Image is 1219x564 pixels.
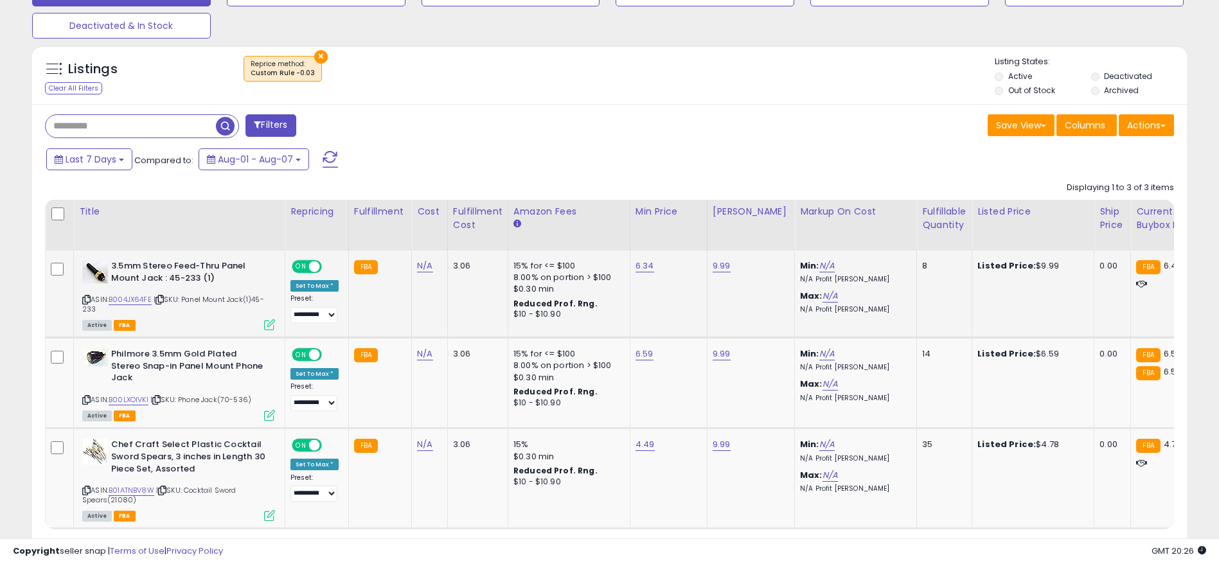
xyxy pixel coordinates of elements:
[290,368,339,380] div: Set To Max *
[314,50,328,64] button: ×
[290,280,339,292] div: Set To Max *
[800,290,823,302] b: Max:
[800,394,907,403] p: N/A Profit [PERSON_NAME]
[819,438,835,451] a: N/A
[82,439,108,464] img: 51ik9nSMdpL._SL40_.jpg
[977,205,1089,218] div: Listed Price
[713,438,731,451] a: 9.99
[1136,205,1202,232] div: Current Buybox Price
[513,465,598,476] b: Reduced Prof. Rng.
[134,154,193,166] span: Compared to:
[1152,545,1206,557] span: 2025-08-15 20:26 GMT
[977,438,1036,450] b: Listed Price:
[995,56,1187,68] p: Listing States:
[82,260,108,283] img: 413aiP5ox2L._SL40_.jpg
[453,260,498,272] div: 3.06
[823,469,838,482] a: N/A
[1008,71,1032,82] label: Active
[1136,260,1160,274] small: FBA
[109,294,152,305] a: B004JX64FE
[453,439,498,450] div: 3.06
[354,439,378,453] small: FBA
[79,205,280,218] div: Title
[293,261,309,272] span: ON
[111,439,267,478] b: Chef Craft Select Plastic Cocktail Sword Spears, 3 inches in Length 30 Piece Set, Assorted
[977,260,1036,272] b: Listed Price:
[800,378,823,390] b: Max:
[251,59,315,78] span: Reprice method :
[66,153,116,166] span: Last 7 Days
[1164,366,1182,378] span: 6.59
[513,398,620,409] div: $10 - $10.90
[800,275,907,284] p: N/A Profit [PERSON_NAME]
[68,60,118,78] h5: Listings
[1104,71,1152,82] label: Deactivated
[1136,439,1160,453] small: FBA
[922,348,962,360] div: 14
[1099,260,1121,272] div: 0.00
[1065,119,1105,132] span: Columns
[290,382,339,411] div: Preset:
[111,348,267,387] b: Philmore 3.5mm Gold Plated Stereo Snap-in Panel Mount Phone Jack
[800,363,907,372] p: N/A Profit [PERSON_NAME]
[800,454,907,463] p: N/A Profit [PERSON_NAME]
[114,320,136,331] span: FBA
[1099,205,1125,232] div: Ship Price
[1119,114,1174,136] button: Actions
[513,205,625,218] div: Amazon Fees
[354,348,378,362] small: FBA
[1104,85,1139,96] label: Archived
[513,272,620,283] div: 8.00% on portion > $100
[354,205,406,218] div: Fulfillment
[1008,85,1055,96] label: Out of Stock
[293,440,309,451] span: ON
[636,438,655,451] a: 4.49
[417,260,432,272] a: N/A
[290,205,343,218] div: Repricing
[245,114,296,137] button: Filters
[713,348,731,360] a: 9.99
[800,305,907,314] p: N/A Profit [PERSON_NAME]
[636,260,654,272] a: 6.34
[636,348,654,360] a: 6.59
[1056,114,1117,136] button: Columns
[1067,182,1174,194] div: Displaying 1 to 3 of 3 items
[320,440,341,451] span: OFF
[513,218,521,230] small: Amazon Fees.
[513,348,620,360] div: 15% for <= $100
[150,394,251,405] span: | SKU: Phone Jack(70-536)
[46,148,132,170] button: Last 7 Days
[114,511,136,522] span: FBA
[13,545,223,558] div: seller snap | |
[513,477,620,488] div: $10 - $10.90
[82,348,275,419] div: ASIN:
[922,260,962,272] div: 8
[1164,438,1182,450] span: 4.78
[82,485,236,504] span: | SKU: Cocktail Sword Spears(21080)
[513,260,620,272] div: 15% for <= $100
[1164,348,1182,360] span: 6.58
[977,348,1036,360] b: Listed Price:
[82,294,264,313] span: | SKU: Panel Mount Jack(1)45-233
[82,511,112,522] span: All listings currently available for purchase on Amazon
[977,260,1084,272] div: $9.99
[45,82,102,94] div: Clear All Filters
[1164,260,1182,272] span: 6.49
[82,348,108,366] img: 31UobLvs5iL._SL40_.jpg
[82,260,275,329] div: ASIN:
[713,205,789,218] div: [PERSON_NAME]
[800,205,911,218] div: Markup on Cost
[290,459,339,470] div: Set To Max *
[1099,348,1121,360] div: 0.00
[453,348,498,360] div: 3.06
[109,394,148,405] a: B00LXOIVKI
[513,439,620,450] div: 15%
[800,484,907,493] p: N/A Profit [PERSON_NAME]
[800,438,819,450] b: Min:
[32,13,211,39] button: Deactivated & In Stock
[82,320,112,331] span: All listings currently available for purchase on Amazon
[13,545,60,557] strong: Copyright
[800,348,819,360] b: Min:
[109,485,154,496] a: B01ATNBV8W
[513,372,620,383] div: $0.30 min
